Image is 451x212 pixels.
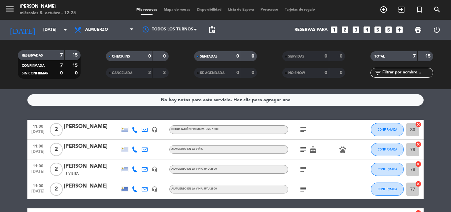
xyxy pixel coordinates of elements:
[20,10,76,17] div: miércoles 8. octubre - 12:25
[161,96,291,104] div: No hay notas para este servicio. Haz clic para agregar una
[371,183,404,196] button: CONFIRMADA
[160,8,193,12] span: Mapa de mesas
[171,128,219,131] span: Degustación Premium
[171,148,203,150] span: Almuerzo en la Viña
[425,54,432,59] strong: 15
[152,166,157,172] i: headset_mic
[325,70,327,75] strong: 0
[415,121,422,128] i: cancel
[415,181,422,187] i: cancel
[363,25,371,34] i: looks_4
[415,141,422,148] i: cancel
[163,54,167,59] strong: 0
[148,70,151,75] strong: 2
[378,167,397,171] span: CONFIRMADA
[64,162,120,171] div: [PERSON_NAME]
[371,123,404,136] button: CONFIRMADA
[5,22,40,37] i: [DATE]
[5,4,15,14] i: menu
[163,70,167,75] strong: 3
[152,186,157,192] i: headset_mic
[171,168,217,170] span: Almuerzo en la Viña
[200,71,225,75] span: RE AGENDADA
[371,143,404,156] button: CONFIRMADA
[282,8,318,12] span: Tarjetas de regalo
[299,126,307,134] i: subject
[325,54,327,59] strong: 0
[371,163,404,176] button: CONFIRMADA
[340,70,344,75] strong: 0
[22,54,43,57] span: RESERVADAS
[200,55,218,58] span: SENTADAS
[60,53,63,58] strong: 7
[72,63,79,68] strong: 15
[414,26,422,34] span: print
[252,54,256,59] strong: 0
[252,70,256,75] strong: 0
[30,162,46,169] span: 11:00
[171,188,217,190] span: Almuerzo en la Viña
[380,6,388,14] i: add_circle_outline
[75,71,79,75] strong: 0
[433,26,441,34] i: power_settings_new
[299,185,307,193] i: subject
[352,25,360,34] i: looks_3
[60,71,63,75] strong: 0
[22,72,48,75] span: SIN CONFIRMAR
[374,69,382,77] i: filter_list
[64,142,120,151] div: [PERSON_NAME]
[30,189,46,197] span: [DATE]
[112,71,132,75] span: CANCELADA
[112,55,130,58] span: CHECK INS
[225,8,257,12] span: Lista de Espera
[30,182,46,189] span: 11:00
[203,168,217,170] span: , UYU 2800
[236,70,239,75] strong: 0
[148,54,151,59] strong: 0
[288,71,305,75] span: NO SHOW
[384,25,393,34] i: looks_6
[288,55,304,58] span: SERVIDAS
[413,54,416,59] strong: 7
[64,182,120,191] div: [PERSON_NAME]
[22,64,45,67] span: CONFIRMADA
[373,25,382,34] i: looks_5
[65,171,79,176] span: 1 Visita
[133,8,160,12] span: Mis reservas
[193,8,225,12] span: Disponibilidad
[299,165,307,173] i: subject
[30,122,46,130] span: 11:00
[64,122,120,131] div: [PERSON_NAME]
[50,163,63,176] span: 2
[72,53,79,58] strong: 15
[398,6,405,14] i: exit_to_app
[378,148,397,151] span: CONFIRMADA
[152,127,157,133] i: headset_mic
[50,143,63,156] span: 2
[257,8,282,12] span: Pre-acceso
[204,128,219,131] span: , UYU 1800
[30,142,46,149] span: 11:00
[340,54,344,59] strong: 0
[208,26,216,34] span: pending_actions
[374,55,385,58] span: TOTAL
[339,146,347,153] i: pets
[427,20,446,40] div: LOG OUT
[330,25,338,34] i: looks_one
[30,169,46,177] span: [DATE]
[295,27,328,32] span: Reservas para
[236,54,239,59] strong: 0
[299,146,307,153] i: subject
[433,6,441,14] i: search
[395,25,404,34] i: add_box
[415,6,423,14] i: turned_in_not
[203,188,217,190] span: , UYU 2800
[61,26,69,34] i: arrow_drop_down
[30,130,46,137] span: [DATE]
[30,149,46,157] span: [DATE]
[309,146,317,153] i: cake
[85,27,108,32] span: Almuerzo
[20,3,76,10] div: [PERSON_NAME]
[60,63,63,68] strong: 7
[415,161,422,167] i: cancel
